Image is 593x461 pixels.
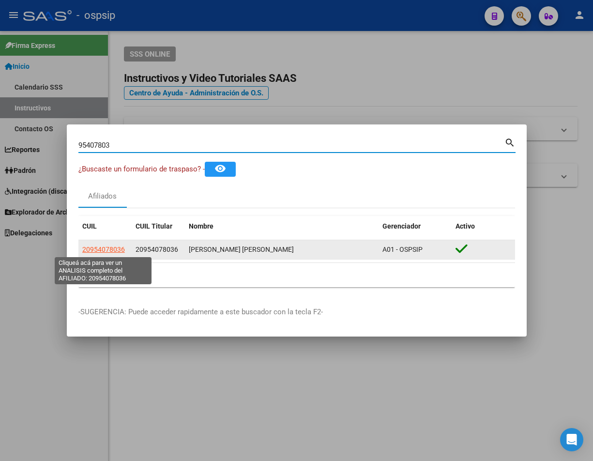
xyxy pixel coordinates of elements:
span: Activo [456,222,475,230]
span: Gerenciador [382,222,421,230]
div: [PERSON_NAME] [PERSON_NAME] [189,244,375,255]
span: A01 - OSPSIP [382,246,423,253]
datatable-header-cell: Nombre [185,216,379,237]
div: 1 total [78,263,515,287]
datatable-header-cell: Activo [452,216,515,237]
div: Afiliados [88,191,117,202]
span: CUIL [82,222,97,230]
span: 20954078036 [136,246,178,253]
span: ¿Buscaste un formulario de traspaso? - [78,165,205,173]
datatable-header-cell: CUIL [78,216,132,237]
datatable-header-cell: CUIL Titular [132,216,185,237]
span: CUIL Titular [136,222,172,230]
mat-icon: search [504,136,516,148]
mat-icon: remove_red_eye [214,163,226,174]
span: 20954078036 [82,246,125,253]
p: -SUGERENCIA: Puede acceder rapidamente a este buscador con la tecla F2- [78,307,515,318]
span: Nombre [189,222,213,230]
div: Open Intercom Messenger [560,428,583,451]
datatable-header-cell: Gerenciador [379,216,452,237]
